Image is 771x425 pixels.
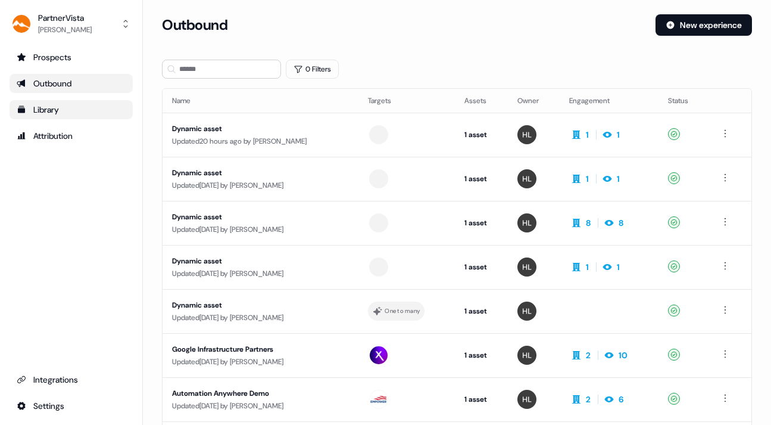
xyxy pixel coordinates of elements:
div: 8 [586,217,591,229]
div: Settings [17,400,126,412]
div: Dynamic asset [172,167,349,179]
div: 1 asset [464,349,498,361]
div: Dynamic asset [172,123,349,135]
div: 1 [586,129,589,141]
div: 1 asset [464,393,498,405]
div: Outbound [17,77,126,89]
th: Owner [508,89,560,113]
div: Updated [DATE] by [PERSON_NAME] [172,312,349,324]
button: 0 Filters [286,60,339,79]
th: Engagement [560,89,658,113]
img: Hondo [517,213,536,232]
div: Attribution [17,130,126,142]
div: 1 asset [464,173,498,185]
div: 1 [617,261,620,273]
div: 1 [617,173,620,185]
th: Targets [358,89,455,113]
a: Go to integrations [10,370,133,389]
button: New experience [655,14,752,36]
th: Status [658,89,708,113]
div: Updated [DATE] by [PERSON_NAME] [172,224,349,235]
div: Dynamic asset [172,211,349,223]
button: PartnerVista[PERSON_NAME] [10,10,133,38]
div: 1 [586,173,589,185]
img: Hondo [517,169,536,188]
div: 1 [586,261,589,273]
div: Prospects [17,51,126,63]
div: Updated 20 hours ago by [PERSON_NAME] [172,135,349,147]
img: Hondo [517,125,536,144]
a: Go to outbound experience [10,74,133,93]
div: 1 asset [464,217,498,229]
div: Dynamic asset [172,299,349,311]
div: 2 [586,349,591,361]
div: 1 asset [464,261,498,273]
th: Name [163,89,358,113]
div: [PERSON_NAME] [38,24,92,36]
div: 1 asset [464,129,498,141]
div: 1 [617,129,620,141]
div: PartnerVista [38,12,92,24]
div: 10 [619,349,628,361]
div: 8 [619,217,623,229]
img: Hondo [517,302,536,321]
div: Google Infrastructure Partners [172,343,349,355]
div: Updated [DATE] by [PERSON_NAME] [172,400,349,412]
th: Assets [455,89,508,113]
a: Go to templates [10,100,133,119]
div: 1 asset [464,305,498,317]
img: Hondo [517,258,536,277]
div: Updated [DATE] by [PERSON_NAME] [172,179,349,191]
div: 2 [586,393,591,405]
div: Library [17,104,126,116]
div: Updated [DATE] by [PERSON_NAME] [172,268,349,280]
div: One to many [385,306,420,317]
div: Dynamic asset [172,255,349,267]
img: Hondo [517,346,536,365]
img: Hondo [517,390,536,409]
div: Automation Anywhere Demo [172,387,349,399]
a: Go to attribution [10,126,133,145]
div: 6 [619,393,623,405]
a: Go to prospects [10,48,133,67]
h3: Outbound [162,16,227,34]
a: Go to integrations [10,396,133,415]
div: Integrations [17,374,126,386]
div: Updated [DATE] by [PERSON_NAME] [172,356,349,368]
